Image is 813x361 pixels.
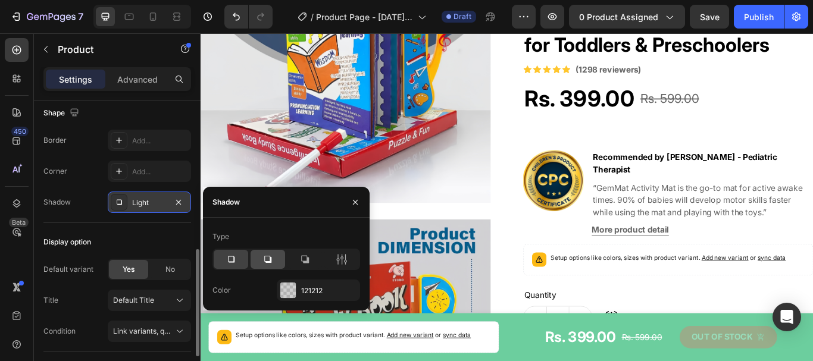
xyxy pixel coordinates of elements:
div: Publish [744,11,774,23]
button: Publish [734,5,784,29]
div: Default variant [43,264,93,275]
span: Draft [454,11,471,22]
div: Add... [132,136,188,146]
span: sync data [282,347,315,356]
div: Color [212,285,231,296]
div: 450 [11,127,29,136]
div: Corner [43,166,67,177]
div: Quantity [376,297,714,313]
input: quantity [403,319,430,344]
div: Undo/Redo [224,5,273,29]
span: or [271,347,315,356]
div: Rs. 599.00 [511,65,582,89]
a: More product detail [456,222,546,236]
p: Setup options like colors, sizes with product variant. [408,256,682,268]
button: 0 product assigned [569,5,685,29]
span: sync data [649,257,682,266]
span: or [639,257,682,266]
div: Shape [43,105,82,121]
div: Type [212,231,229,242]
img: Alt Image [376,136,446,208]
button: 7 [5,5,89,29]
p: (1298 reviewers) [437,35,514,49]
span: Add new variant [217,347,271,356]
p: Advanced [117,73,158,86]
button: increment [430,319,456,344]
p: Hurry, Only A Few Left! [493,324,599,338]
button: Default Title [108,290,191,311]
div: Out of stock [573,349,643,360]
p: 7 [78,10,83,24]
span: Link variants, quantity <br> between same products [113,327,289,335]
span: Product Page - [DATE] 12:36:11 [316,11,413,23]
div: Border [43,135,67,146]
div: Shadow [43,197,71,208]
div: Add... [132,167,188,177]
p: Recommended by [PERSON_NAME] - Pediatric Therapist [457,137,713,166]
div: Condition [43,326,76,337]
p: Settings [59,73,92,86]
p: Product [58,42,159,56]
p: “GemMat Activity Mat is the go-to mat for active awake times. 90% of babies will develop motor sk... [457,173,713,216]
span: No [165,264,175,275]
div: Light [132,197,167,208]
span: Add new variant [584,257,639,266]
div: Display option [43,237,91,247]
span: Yes [123,264,135,275]
button: decrement [377,319,403,344]
span: 0 product assigned [579,11,658,23]
button: Link variants, quantity <br> between same products [108,321,191,342]
iframe: Design area [201,33,813,361]
div: Title [43,295,58,306]
img: Alt Image [471,324,487,339]
div: Shadow [212,197,240,208]
div: Beta [9,218,29,227]
span: Default Title [113,295,154,306]
span: / [311,11,314,23]
button: Save [690,5,729,29]
div: 121212 [301,285,357,296]
div: Open Intercom Messenger [773,303,801,331]
p: Setup options like colors, sizes with product variant. [40,346,315,358]
span: Save [700,12,720,22]
div: Rs. 399.00 [376,60,506,93]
